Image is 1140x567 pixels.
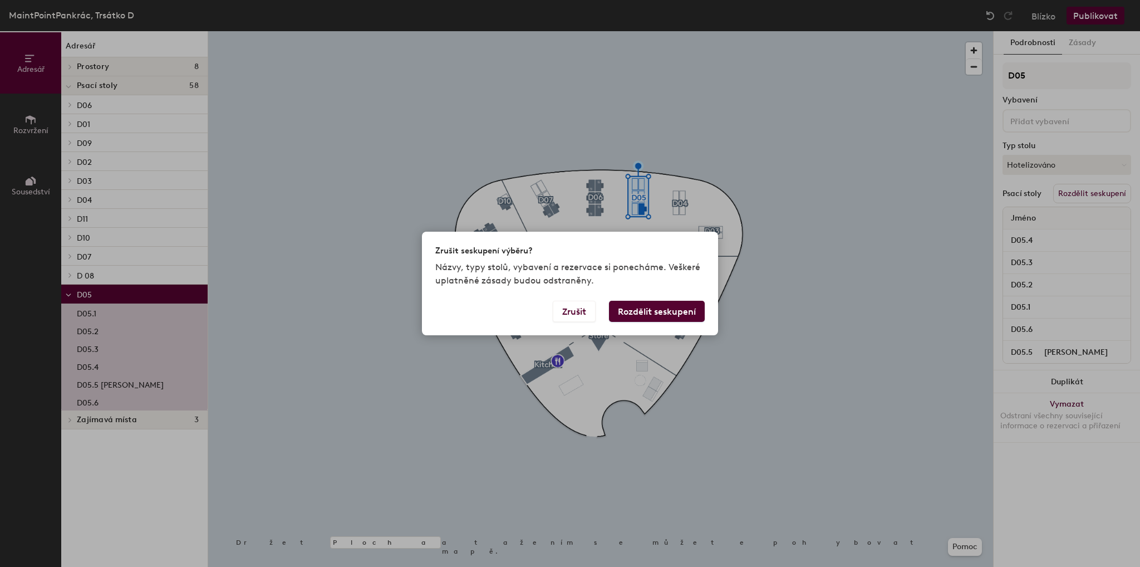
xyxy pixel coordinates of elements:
[435,246,533,256] font: Zrušit seskupení výběru?
[562,306,586,317] font: Zrušit
[609,301,705,322] button: Rozdělit seskupení
[435,262,700,286] font: Názvy, typy stolů, vybavení a rezervace si ponecháme. Veškeré uplatněné zásady budou odstraněny.
[618,306,696,317] font: Rozdělit seskupení
[553,301,596,322] button: Zrušit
